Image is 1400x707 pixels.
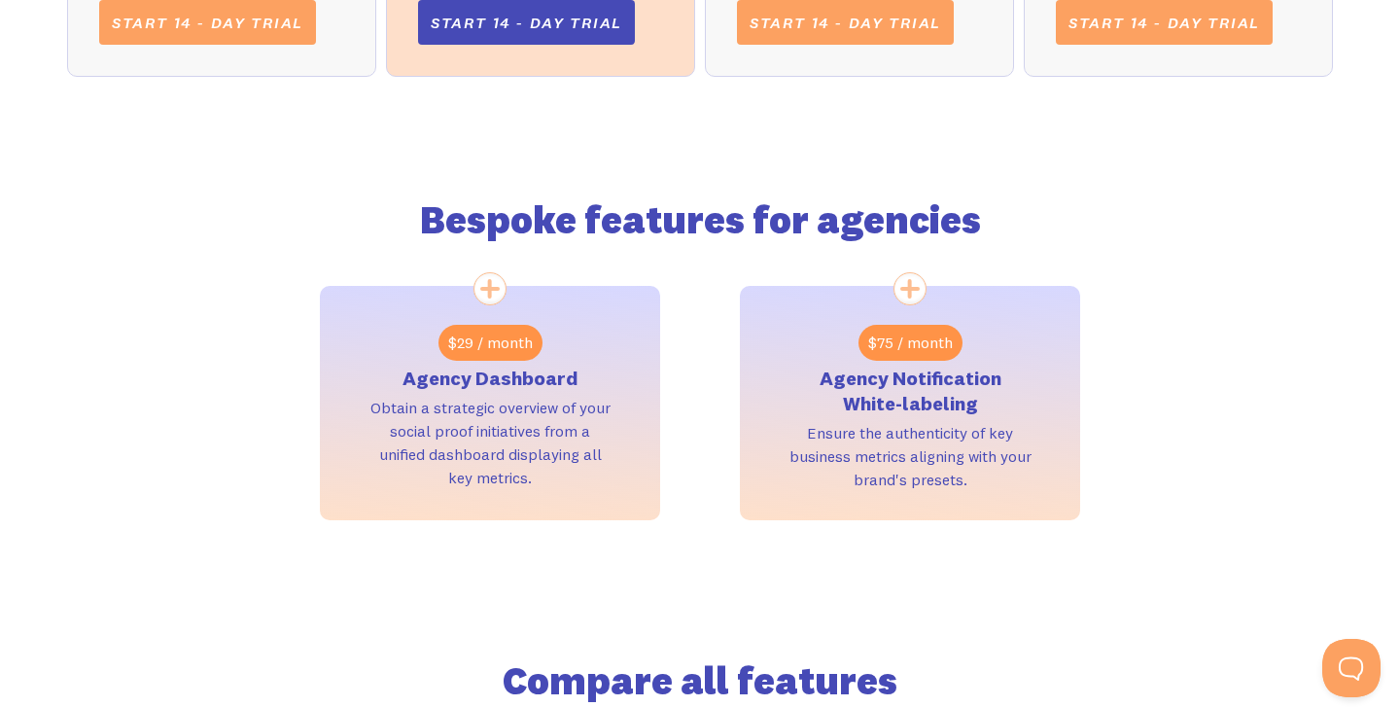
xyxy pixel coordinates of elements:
[858,325,962,361] div: $75 / month
[368,396,612,489] div: Obtain a strategic overview of your social proof initiatives from a unified dashboard displaying ...
[292,664,1108,699] h2: Compare all features
[438,325,542,361] div: $29 / month
[402,366,577,391] h3: Agency Dashboard
[320,203,1080,238] h2: Bespoke features for agencies
[1322,639,1381,697] iframe: Toggle Customer Support
[788,421,1032,491] div: Ensure the authenticity of key business metrics aligning with your brand's presets.
[788,366,1032,416] h3: Agency Notification White-labeling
